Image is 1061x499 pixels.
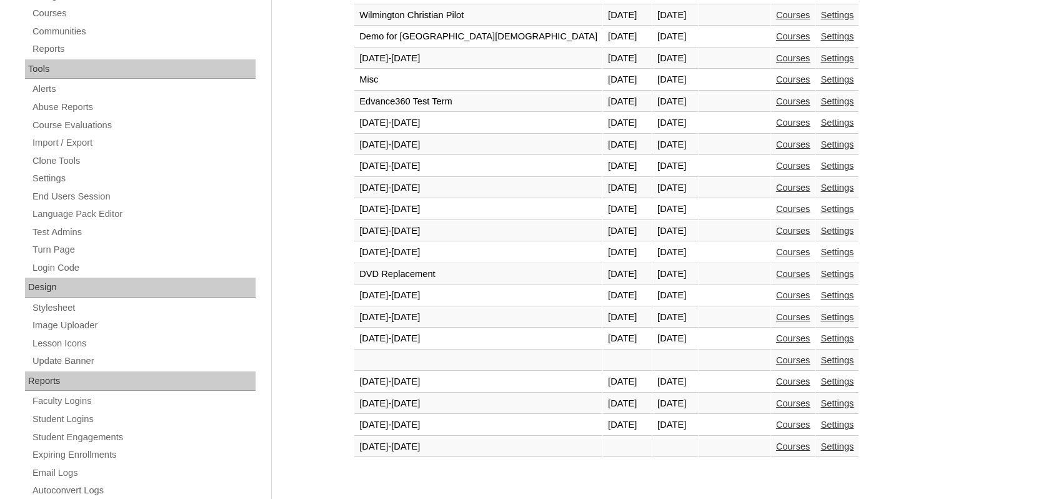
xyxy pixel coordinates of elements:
td: [DATE] [652,26,698,48]
a: Courses [776,183,810,193]
td: [DATE] [652,134,698,156]
td: [DATE] [603,91,652,113]
a: Settings [820,74,854,84]
a: Settings [820,312,854,322]
td: [DATE]-[DATE] [354,285,602,306]
a: Settings [820,398,854,408]
a: Settings [820,183,854,193]
a: Courses [776,226,810,236]
td: [DATE] [652,156,698,177]
td: [DATE] [652,242,698,263]
td: [DATE] [603,5,652,26]
a: Settings [820,10,854,20]
td: [DATE]-[DATE] [354,178,602,199]
td: [DATE] [603,199,652,220]
td: [DATE]-[DATE] [354,393,602,415]
a: Lesson Icons [31,336,256,351]
td: [DATE] [603,242,652,263]
a: Courses [776,420,810,430]
td: [DATE]-[DATE] [354,48,602,69]
td: [DATE] [652,371,698,393]
td: [DATE] [603,307,652,328]
a: Courses [776,161,810,171]
div: Reports [25,371,256,391]
a: Courses [776,441,810,451]
a: Settings [820,139,854,149]
a: Courses [776,376,810,386]
td: [DATE] [603,134,652,156]
a: Courses [776,204,810,214]
a: Course Evaluations [31,118,256,133]
a: Settings [820,420,854,430]
a: Student Logins [31,411,256,427]
a: Communities [31,24,256,39]
a: Courses [776,247,810,257]
td: [DATE] [603,264,652,285]
a: Settings [820,53,854,63]
a: Update Banner [31,353,256,369]
a: Courses [776,74,810,84]
a: Courses [776,312,810,322]
div: Tools [25,59,256,79]
td: [DATE] [603,328,652,350]
td: [DATE] [652,5,698,26]
a: End Users Session [31,189,256,204]
td: [DATE] [652,113,698,134]
td: [DATE] [603,285,652,306]
td: [DATE] [652,285,698,306]
td: [DATE] [603,415,652,436]
td: [DATE] [603,221,652,242]
a: Courses [776,269,810,279]
td: [DATE]-[DATE] [354,415,602,436]
div: Design [25,278,256,298]
a: Faculty Logins [31,393,256,409]
td: [DATE] [652,48,698,69]
td: [DATE]-[DATE] [354,113,602,134]
td: [DATE] [652,393,698,415]
a: Courses [776,290,810,300]
td: [DATE]-[DATE] [354,156,602,177]
a: Settings [820,355,854,365]
a: Settings [820,333,854,343]
td: DVD Replacement [354,264,602,285]
td: [DATE] [603,26,652,48]
td: [DATE]-[DATE] [354,436,602,458]
td: [DATE] [603,48,652,69]
td: [DATE] [652,415,698,436]
td: Edvance360 Test Term [354,91,602,113]
a: Settings [820,247,854,257]
a: Login Code [31,260,256,276]
a: Settings [820,96,854,106]
td: [DATE] [652,69,698,91]
td: [DATE] [603,371,652,393]
a: Courses [776,333,810,343]
td: [DATE] [652,178,698,199]
td: [DATE]-[DATE] [354,199,602,220]
td: [DATE]-[DATE] [354,328,602,350]
a: Courses [776,31,810,41]
a: Settings [820,161,854,171]
td: [DATE] [603,156,652,177]
a: Settings [820,226,854,236]
td: [DATE]-[DATE] [354,242,602,263]
a: Alerts [31,81,256,97]
td: Misc [354,69,602,91]
a: Test Admins [31,224,256,240]
a: Settings [31,171,256,186]
a: Clone Tools [31,153,256,169]
a: Settings [820,376,854,386]
a: Courses [776,96,810,106]
td: [DATE] [603,178,652,199]
td: Demo for [GEOGRAPHIC_DATA][DEMOGRAPHIC_DATA] [354,26,602,48]
a: Language Pack Editor [31,206,256,222]
a: Expiring Enrollments [31,447,256,463]
a: Courses [776,355,810,365]
a: Courses [776,53,810,63]
td: [DATE] [652,221,698,242]
td: [DATE] [603,113,652,134]
td: [DATE] [652,91,698,113]
a: Stylesheet [31,300,256,316]
a: Abuse Reports [31,99,256,115]
a: Reports [31,41,256,57]
td: [DATE] [652,328,698,350]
